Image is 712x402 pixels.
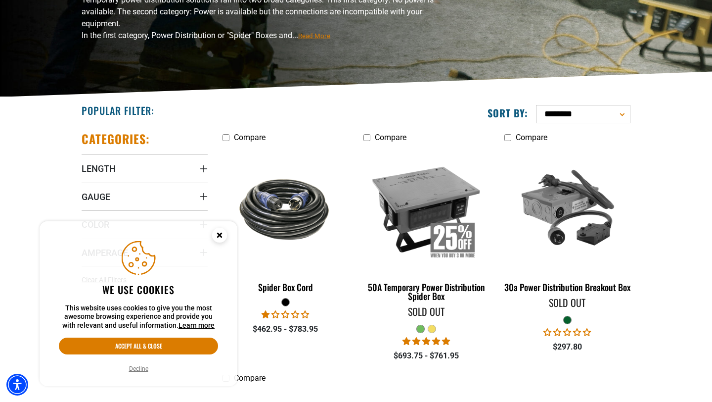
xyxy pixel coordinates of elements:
img: green [505,152,629,266]
span: Compare [234,133,266,142]
h2: Popular Filter: [82,104,154,117]
span: Read More [298,32,330,40]
a: green 30a Power Distribution Breakout Box [504,147,630,298]
p: This website uses cookies to give you the most awesome browsing experience and provide you with r... [59,304,218,330]
span: 0.00 stars [543,328,591,337]
span: Compare [375,133,406,142]
span: In the first category, Power Distribution or "Spider" Boxes and... [82,31,330,40]
div: Sold Out [363,306,489,316]
a: black Spider Box Cord [222,147,349,298]
span: Gauge [82,191,110,202]
a: This website uses cookies to give you the most awesome browsing experience and provide you with r... [178,321,215,329]
div: Sold Out [504,298,630,307]
label: Sort by: [488,106,528,119]
span: 1.00 stars [262,310,309,319]
aside: Cookie Consent [40,221,237,387]
span: Color [82,219,109,230]
a: 50A Temporary Power Distribution Spider Box 50A Temporary Power Distribution Spider Box [363,147,489,306]
span: 5.00 stars [402,337,450,346]
div: 30a Power Distribution Breakout Box [504,283,630,292]
div: 50A Temporary Power Distribution Spider Box [363,283,489,301]
summary: Length [82,154,208,182]
span: Compare [234,373,266,383]
div: Spider Box Cord [222,283,349,292]
img: black [223,171,348,247]
h2: We use cookies [59,283,218,296]
div: $297.80 [504,341,630,353]
div: $693.75 - $761.95 [363,350,489,362]
summary: Color [82,210,208,238]
span: Compare [516,133,547,142]
div: $462.95 - $783.95 [222,323,349,335]
img: 50A Temporary Power Distribution Spider Box [364,152,489,266]
div: Accessibility Menu [6,374,28,396]
h2: Categories: [82,131,150,147]
button: Accept all & close [59,338,218,354]
summary: Gauge [82,183,208,210]
button: Decline [126,364,151,374]
span: Length [82,163,116,174]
